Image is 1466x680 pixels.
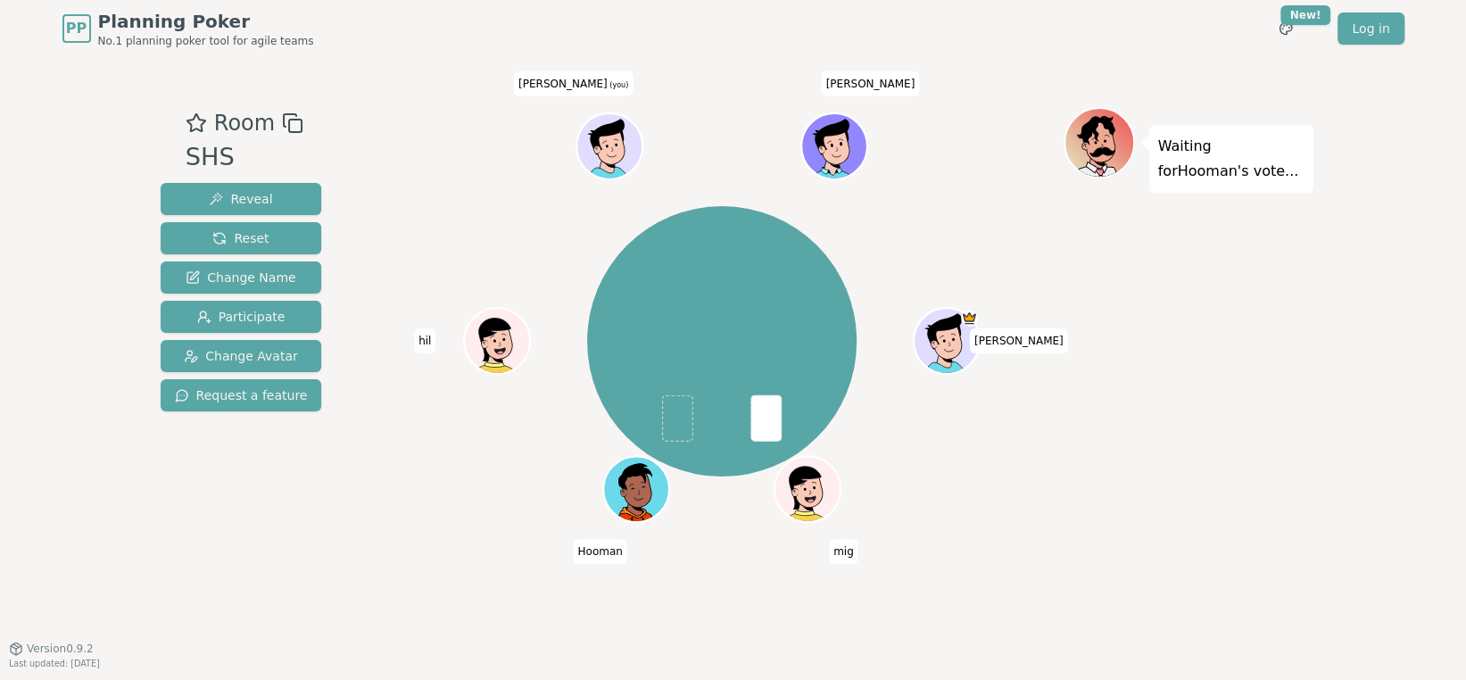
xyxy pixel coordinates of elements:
span: Click to change your name [414,328,435,353]
p: Waiting for Hooman 's vote... [1158,134,1304,184]
button: Participate [161,301,322,333]
button: New! [1270,12,1302,45]
span: Version 0.9.2 [27,642,94,656]
span: Planning Poker [98,9,314,34]
div: New! [1280,5,1331,25]
span: (you) [608,81,629,89]
a: PPPlanning PokerNo.1 planning poker tool for agile teams [62,9,314,48]
button: Version0.9.2 [9,642,94,656]
span: PP [66,18,87,39]
span: Participate [197,308,286,326]
span: Click to change your name [822,71,920,96]
span: Click to change your name [573,540,626,565]
span: Last updated: [DATE] [9,659,100,668]
span: No.1 planning poker tool for agile teams [98,34,314,48]
div: SHS [186,139,303,176]
span: Click to change your name [970,328,1068,353]
span: Change Avatar [184,347,298,365]
button: Change Name [161,261,322,294]
span: Request a feature [175,386,308,404]
span: Reveal [209,190,272,208]
span: Click to change your name [514,71,633,96]
button: Reset [161,222,322,254]
span: Reset [212,229,269,247]
button: Add as favourite [186,107,207,139]
span: Change Name [186,269,295,286]
button: Change Avatar [161,340,322,372]
a: Log in [1338,12,1404,45]
button: Reveal [161,183,322,215]
span: Room [214,107,275,139]
span: Click to change your name [829,540,858,565]
button: Click to change your avatar [578,116,640,178]
span: Matthew is the host [961,311,977,327]
button: Request a feature [161,379,322,411]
